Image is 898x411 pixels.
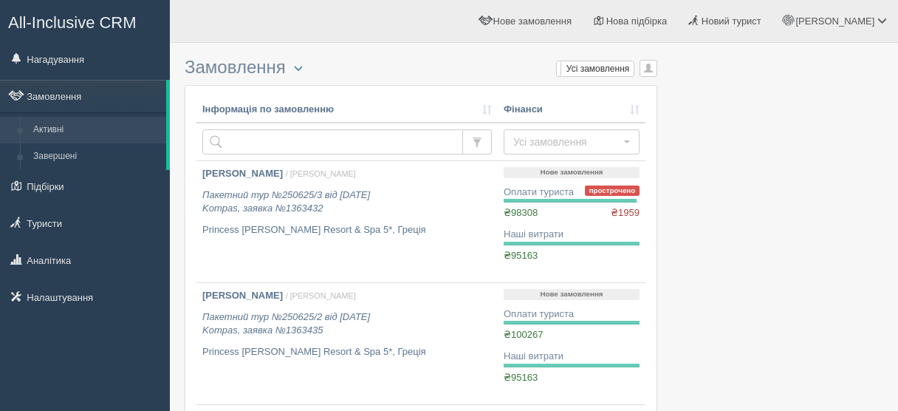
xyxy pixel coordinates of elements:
span: ₴98308 [504,207,538,218]
span: Усі замовлення [513,135,620,149]
span: / [PERSON_NAME] [286,169,356,178]
h3: Замовлення [185,58,657,78]
input: Пошук за номером замовлення, ПІБ або паспортом туриста [202,129,463,154]
a: [PERSON_NAME] / [PERSON_NAME] Пакетний тур №250625/2 від [DATE]Kompas, заявка №1363435 Princess [... [196,283,498,404]
b: [PERSON_NAME] [202,168,283,179]
a: Інформація по замовленню [202,103,492,117]
p: Нове замовлення [504,167,640,178]
p: Princess [PERSON_NAME] Resort & Spa 5*, Греція [202,345,492,359]
a: Активні [27,117,166,143]
div: Оплати туриста [504,186,640,200]
span: [PERSON_NAME] [795,16,874,27]
span: прострочено [585,186,640,197]
div: Наші витрати [504,350,640,364]
a: All-Inclusive CRM [1,1,169,41]
span: ₴100267 [504,329,543,340]
span: ₴1959 [611,206,640,220]
a: Завершені [27,143,166,170]
i: Пакетний тур №250625/3 від [DATE] Kompas, заявка №1363432 [202,189,370,214]
div: Оплати туриста [504,308,640,322]
div: Наші витрати [504,228,640,242]
p: Princess [PERSON_NAME] Resort & Spa 5*, Греція [202,223,492,237]
span: / [PERSON_NAME] [286,291,356,300]
p: Нове замовлення [504,289,640,300]
span: ₴95163 [504,250,538,261]
span: ₴95163 [504,372,538,383]
a: Фінанси [504,103,640,117]
label: Усі замовлення [557,61,634,76]
a: [PERSON_NAME] / [PERSON_NAME] Пакетний тур №250625/3 від [DATE]Kompas, заявка №1363432 Princess [... [196,161,498,282]
button: Усі замовлення [504,129,640,154]
span: Нова підбірка [606,16,668,27]
i: Пакетний тур №250625/2 від [DATE] Kompas, заявка №1363435 [202,311,370,336]
b: [PERSON_NAME] [202,290,283,301]
span: All-Inclusive CRM [8,13,137,32]
span: Нове замовлення [493,16,572,27]
span: Новий турист [702,16,761,27]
